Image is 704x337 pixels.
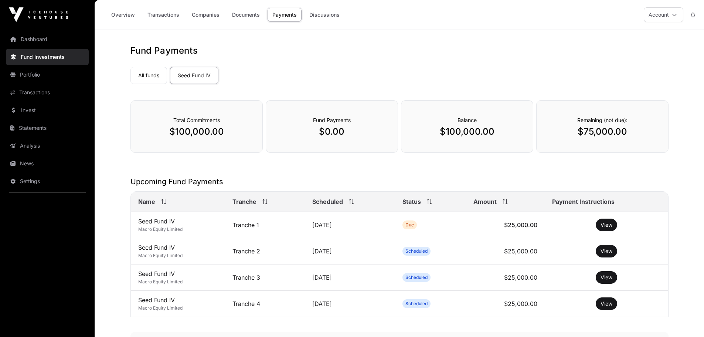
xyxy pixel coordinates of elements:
td: Tranche 2 [225,238,305,264]
a: Dashboard [6,31,89,47]
span: Remaining (not due): [577,117,628,123]
a: Discussions [305,8,344,22]
td: [DATE] [305,212,395,238]
td: [DATE] [305,238,395,264]
td: [DATE] [305,291,395,317]
a: Payments [268,8,302,22]
iframe: Chat Widget [667,301,704,337]
span: Macro Equity Limited [138,305,183,311]
button: View [596,219,617,231]
a: Seed Fund IV [170,67,218,84]
img: Icehouse Ventures Logo [9,7,68,22]
span: Name [138,197,155,206]
span: Tranche [232,197,256,206]
td: Tranche 4 [225,291,305,317]
span: $25,000.00 [504,221,537,229]
p: $75,000.00 [551,126,653,138]
td: Seed Fund IV [131,291,225,317]
button: View [596,271,617,284]
p: $100,000.00 [146,126,248,138]
td: Tranche 3 [225,264,305,291]
a: All funds [130,67,167,84]
button: Account [644,7,683,22]
span: Due [405,222,414,228]
span: Status [402,197,421,206]
span: $25,000.00 [504,247,537,255]
h2: Upcoming Fund Payments [130,176,669,187]
td: Seed Fund IV [131,264,225,291]
td: Seed Fund IV [131,238,225,264]
p: $100,000.00 [416,126,518,138]
span: Payment Instructions [552,197,615,206]
span: Total Commitments [173,117,220,123]
a: Settings [6,173,89,189]
a: Transactions [143,8,184,22]
span: Scheduled [312,197,343,206]
span: Fund Payments [313,117,351,123]
a: News [6,155,89,172]
span: $25,000.00 [504,274,537,281]
td: Seed Fund IV [131,212,225,238]
a: Documents [227,8,265,22]
a: Statements [6,120,89,136]
a: Analysis [6,138,89,154]
span: Macro Equity Limited [138,253,183,258]
button: View [596,245,617,257]
span: Balance [458,117,477,123]
a: Companies [187,8,224,22]
a: Fund Investments [6,49,89,65]
span: Scheduled [405,301,428,307]
a: Invest [6,102,89,118]
p: $0.00 [281,126,383,138]
h1: Fund Payments [130,45,669,57]
td: [DATE] [305,264,395,291]
a: Overview [106,8,140,22]
td: Tranche 1 [225,212,305,238]
a: Portfolio [6,67,89,83]
span: Scheduled [405,274,428,280]
button: View [596,297,617,310]
span: Scheduled [405,248,428,254]
span: $25,000.00 [504,300,537,307]
span: Amount [473,197,497,206]
a: Transactions [6,84,89,101]
span: Macro Equity Limited [138,226,183,232]
span: Macro Equity Limited [138,279,183,284]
